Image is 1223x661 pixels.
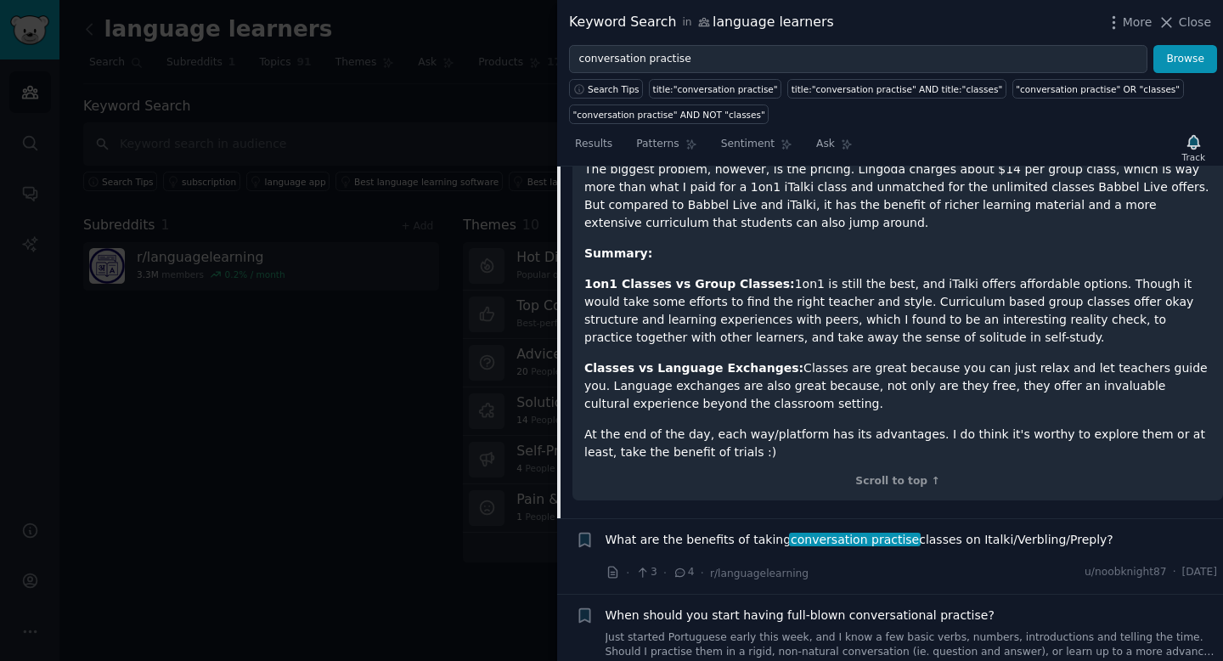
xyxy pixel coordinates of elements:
[710,568,809,579] span: r/languagelearning
[1153,45,1217,74] button: Browse
[636,137,679,152] span: Patterns
[569,12,834,33] div: Keyword Search language learners
[1085,565,1167,580] span: u/noobknight87
[721,137,775,152] span: Sentiment
[1173,565,1176,580] span: ·
[573,109,765,121] div: "conversation practise" AND NOT "classes"
[584,161,1211,232] p: The biggest problem, however, is the pricing. Lingoda charges about $14 per group class, which is...
[569,105,769,124] a: "conversation practise" AND NOT "classes"
[1105,14,1153,31] button: More
[584,426,1211,461] p: At the end of the day, each way/platform has its advantages. I do think it's worthy to explore th...
[653,83,778,95] div: title:"conversation practise"
[569,79,643,99] button: Search Tips
[630,131,702,166] a: Patterns
[1182,151,1205,163] div: Track
[682,15,691,31] span: in
[626,564,629,582] span: ·
[701,564,704,582] span: ·
[1182,565,1217,580] span: [DATE]
[569,131,618,166] a: Results
[606,531,1113,549] a: What are the benefits of takingconversation practiseclasses on Italki/Verbling/Preply?
[584,474,1211,489] div: Scroll to top ↑
[606,531,1113,549] span: What are the benefits of taking classes on Italki/Verbling/Preply?
[1016,83,1180,95] div: "conversation practise" OR "classes"
[673,565,694,580] span: 4
[789,533,921,546] span: conversation practise
[584,359,1211,413] p: Classes are great because you can just relax and let teachers guide you. Language exchanges are a...
[1012,79,1184,99] a: "conversation practise" OR "classes"
[787,79,1006,99] a: title:"conversation practise" AND title:"classes"
[584,277,795,291] strong: 1on1 Classes vs Group Classes:
[649,79,781,99] a: title:"conversation practise"
[606,607,995,624] a: When should you start having full-blown conversational practise?
[1158,14,1211,31] button: Close
[584,275,1211,347] p: 1on1 is still the best, and iTalki offers affordable options. Though it would take some efforts t...
[584,361,803,375] strong: Classes vs Language Exchanges:
[1176,130,1211,166] button: Track
[575,137,612,152] span: Results
[1179,14,1211,31] span: Close
[792,83,1003,95] div: title:"conversation practise" AND title:"classes"
[816,137,835,152] span: Ask
[810,131,859,166] a: Ask
[606,630,1218,660] a: Just started Portuguese early this week, and I know a few basic verbs, numbers, introductions and...
[569,45,1147,74] input: Try a keyword related to your business
[584,246,652,260] strong: Summary:
[635,565,657,580] span: 3
[588,83,640,95] span: Search Tips
[663,564,667,582] span: ·
[715,131,798,166] a: Sentiment
[1123,14,1153,31] span: More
